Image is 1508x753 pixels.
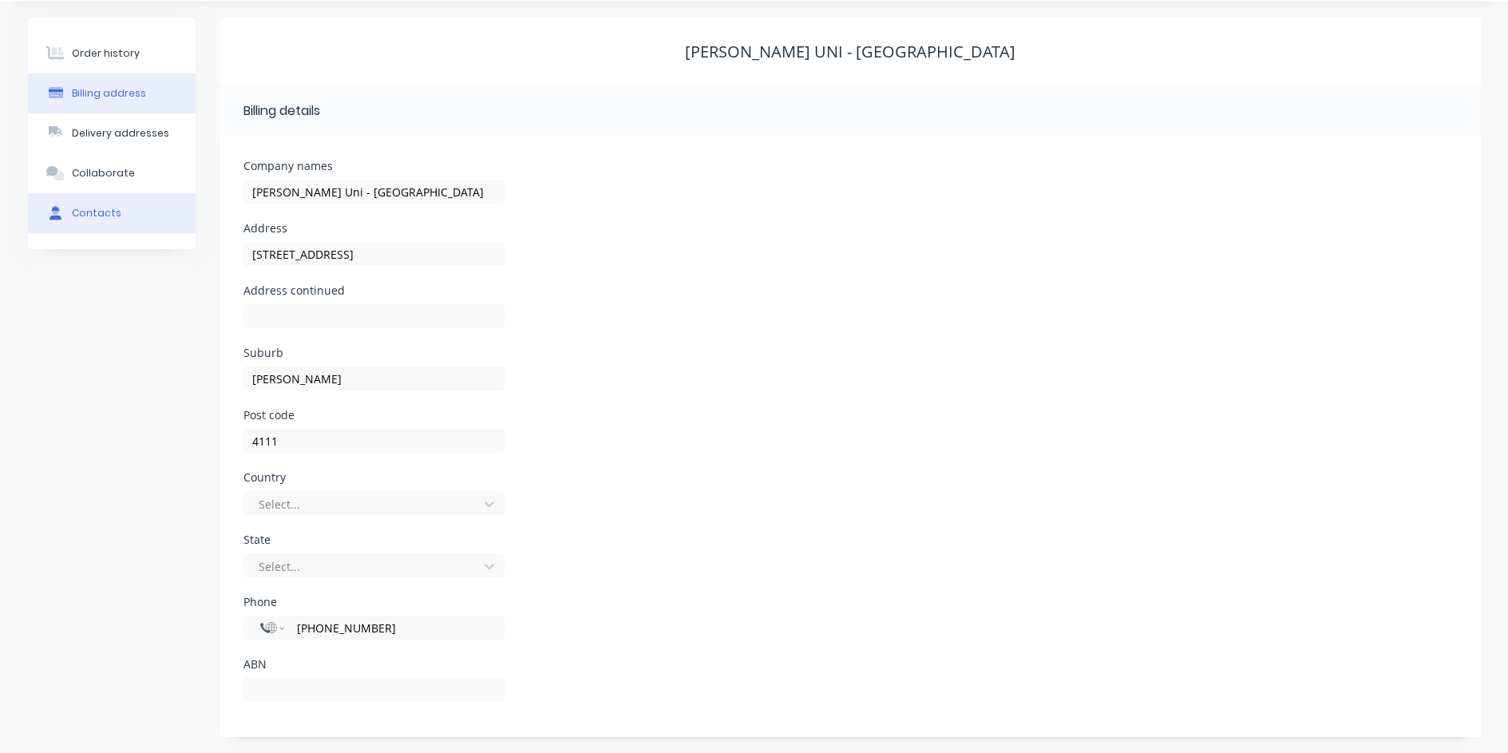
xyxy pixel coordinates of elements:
div: State [243,534,505,545]
div: Address [243,223,505,234]
button: Delivery addresses [28,113,196,153]
div: Collaborate [72,166,135,180]
div: Contacts [72,206,121,220]
div: Address continued [243,285,505,296]
div: Company names [243,161,505,172]
div: Post code [243,410,505,421]
div: Suburb [243,347,505,359]
button: Order history [28,34,196,73]
button: Billing address [28,73,196,113]
div: Billing details [243,101,320,121]
div: [PERSON_NAME] Uni - [GEOGRAPHIC_DATA] [685,42,1015,61]
div: ABN [243,659,505,670]
div: Order history [72,46,140,61]
div: Country [243,472,505,483]
button: Contacts [28,193,196,233]
div: Billing address [72,86,146,101]
button: Collaborate [28,153,196,193]
div: Delivery addresses [72,126,169,141]
div: Phone [243,596,505,608]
